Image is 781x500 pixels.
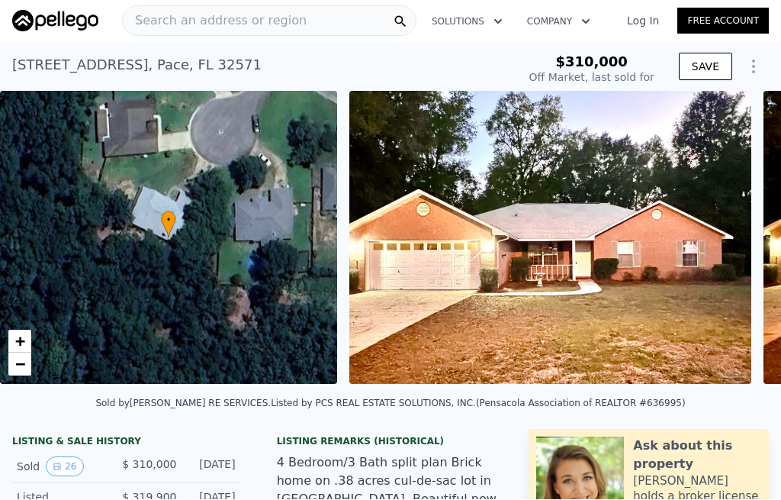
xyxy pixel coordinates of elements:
[349,92,751,385] img: Sale: 71096326 Parcel: 40519948
[679,53,732,81] button: SAVE
[8,331,31,353] a: Zoom in
[12,11,98,32] img: Pellego
[161,211,176,238] div: •
[677,8,769,34] a: Free Account
[633,437,761,474] div: Ask about this property
[123,12,307,31] span: Search an address or region
[95,398,271,409] div: Sold by [PERSON_NAME] RE SERVICES .
[515,8,603,36] button: Company
[529,70,654,85] div: Off Market, last sold for
[12,436,240,451] div: LISTING & SALE HISTORY
[609,14,677,29] a: Log In
[189,457,236,477] div: [DATE]
[15,332,25,351] span: +
[271,398,685,409] div: Listed by PCS REAL ESTATE SOLUTIONS, INC. (Pensacola Association of REALTOR #636995)
[122,459,176,471] span: $ 310,000
[161,214,176,227] span: •
[555,54,628,70] span: $310,000
[419,8,515,36] button: Solutions
[12,55,262,76] div: [STREET_ADDRESS] , Pace , FL 32571
[8,353,31,376] a: Zoom out
[738,52,769,82] button: Show Options
[15,355,25,374] span: −
[17,457,110,477] div: Sold
[46,457,83,477] button: View historical data
[277,436,505,448] div: Listing Remarks (Historical)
